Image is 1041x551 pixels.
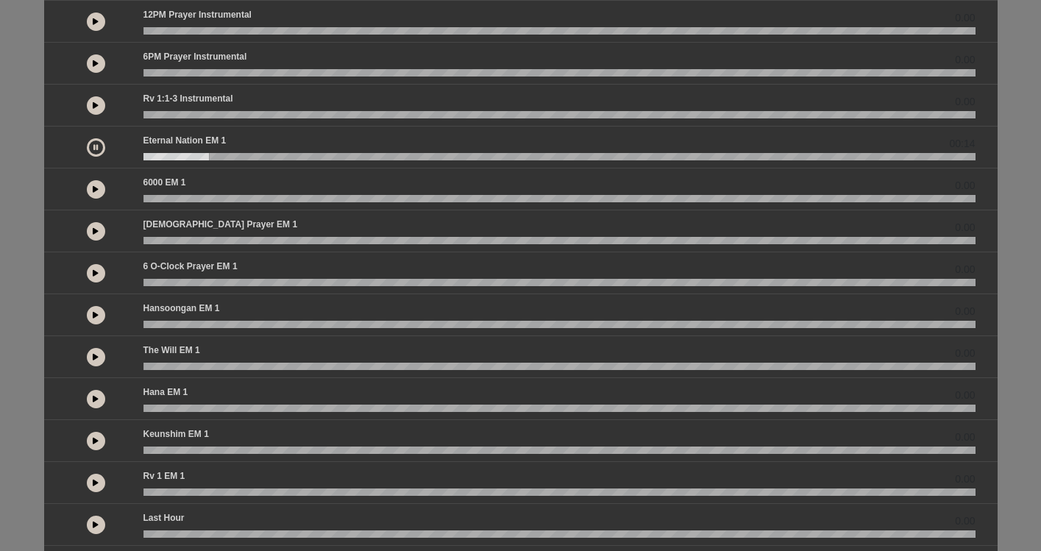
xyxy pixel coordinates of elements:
[955,346,975,361] span: 0.00
[143,260,238,273] p: 6 o-clock prayer EM 1
[143,92,233,105] p: Rv 1:1-3 Instrumental
[955,52,975,68] span: 0.00
[949,136,975,152] span: 00:14
[955,472,975,487] span: 0.00
[143,427,209,441] p: Keunshim EM 1
[143,344,200,357] p: The Will EM 1
[143,176,186,189] p: 6000 EM 1
[955,178,975,193] span: 0.00
[143,385,188,399] p: Hana EM 1
[955,513,975,529] span: 0.00
[143,8,252,21] p: 12PM Prayer Instrumental
[955,220,975,235] span: 0.00
[955,94,975,110] span: 0.00
[143,50,247,63] p: 6PM Prayer Instrumental
[955,262,975,277] span: 0.00
[143,218,298,231] p: [DEMOGRAPHIC_DATA] prayer EM 1
[955,430,975,445] span: 0.00
[955,388,975,403] span: 0.00
[143,511,185,525] p: Last Hour
[143,302,220,315] p: Hansoongan EM 1
[143,134,227,147] p: Eternal Nation EM 1
[143,469,185,483] p: Rv 1 EM 1
[955,10,975,26] span: 0.00
[955,304,975,319] span: 0.00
